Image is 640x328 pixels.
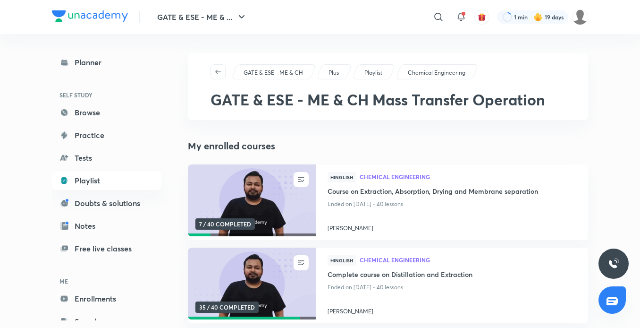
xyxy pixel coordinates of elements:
[328,220,577,233] a: [PERSON_NAME]
[478,13,486,21] img: avatar
[328,255,356,266] span: Hinglish
[52,126,161,145] a: Practice
[52,273,161,289] h6: ME
[52,10,128,22] img: Company Logo
[328,281,577,293] p: Ended on [DATE] • 40 lessons
[52,194,161,213] a: Doubts & solutions
[52,10,128,24] a: Company Logo
[360,174,577,180] span: Chemical Engineering
[152,8,253,26] button: GATE & ESE - ME & ...
[52,103,161,122] a: Browse
[364,69,382,77] p: Playlist
[52,216,161,235] a: Notes
[188,248,316,323] a: new-thumbnail35 / 40 COMPLETED
[186,247,317,320] img: new-thumbnail
[244,69,303,77] p: GATE & ESE - ME & CH
[52,171,161,190] a: Playlist
[533,12,543,22] img: streak
[188,139,588,153] h4: My enrolled courses
[328,303,577,316] a: [PERSON_NAME]
[195,302,259,313] span: 35 / 40 COMPLETED
[406,69,467,77] a: Chemical Engineering
[52,289,161,308] a: Enrollments
[195,218,255,230] span: 7 / 40 COMPLETED
[242,69,305,77] a: GATE & ESE - ME & CH
[186,164,317,237] img: new-thumbnail
[474,9,489,25] button: avatar
[188,164,316,240] a: new-thumbnail7 / 40 COMPLETED
[328,172,356,182] span: Hinglish
[572,9,588,25] img: Mujtaba Ahsan
[52,53,161,72] a: Planner
[52,148,161,167] a: Tests
[363,69,384,77] a: Playlist
[328,198,577,210] p: Ended on [DATE] • 40 lessons
[327,69,341,77] a: Plus
[52,87,161,103] h6: SELF STUDY
[328,69,339,77] p: Plus
[328,186,577,198] a: Course on Extraction, Absorption, Drying and Membrane separation
[360,257,577,263] span: Chemical Engineering
[52,239,161,258] a: Free live classes
[360,257,577,264] a: Chemical Engineering
[328,269,577,281] a: Complete course on Distillation and Extraction
[608,258,619,269] img: ttu
[408,69,465,77] p: Chemical Engineering
[211,89,545,110] span: GATE & ESE - ME & CH Mass Transfer Operation
[360,174,577,181] a: Chemical Engineering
